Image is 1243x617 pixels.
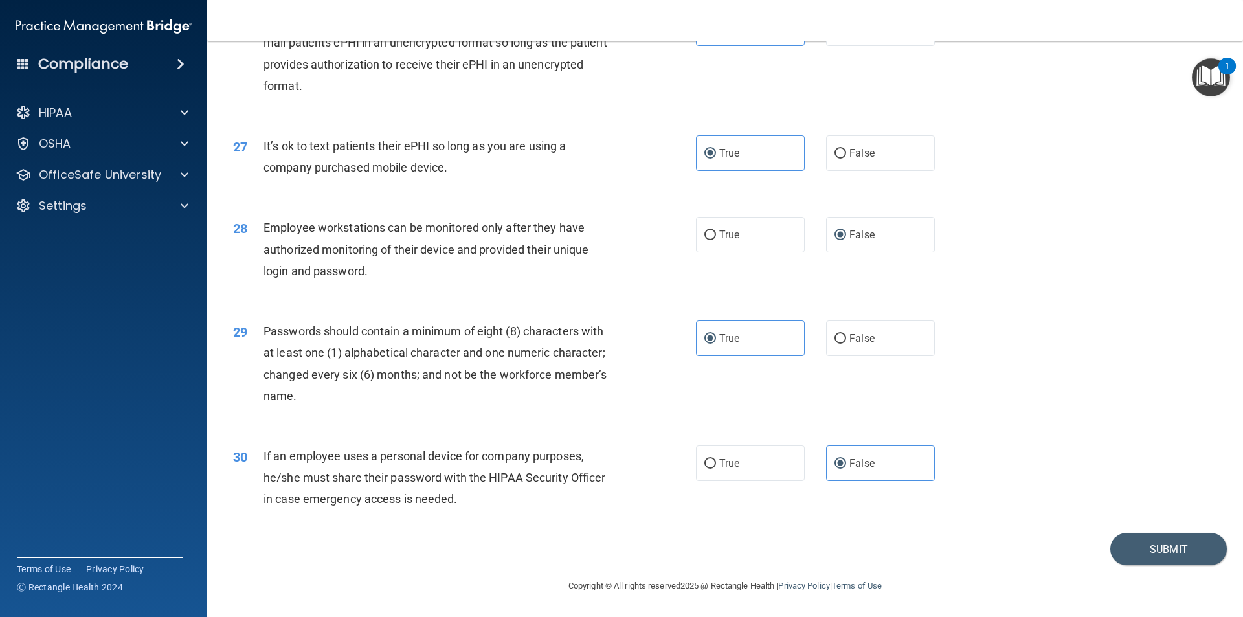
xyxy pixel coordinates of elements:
[849,147,875,159] span: False
[16,105,188,120] a: HIPAA
[263,221,588,277] span: Employee workstations can be monitored only after they have authorized monitoring of their device...
[489,565,961,607] div: Copyright © All rights reserved 2025 @ Rectangle Health | |
[263,449,605,506] span: If an employee uses a personal device for company purposes, he/she must share their password with...
[1192,58,1230,96] button: Open Resource Center, 1 new notification
[778,581,829,590] a: Privacy Policy
[39,105,72,120] p: HIPAA
[16,198,188,214] a: Settings
[1110,533,1227,566] button: Submit
[16,167,188,183] a: OfficeSafe University
[39,198,87,214] p: Settings
[849,457,875,469] span: False
[263,324,607,403] span: Passwords should contain a minimum of eight (8) characters with at least one (1) alphabetical cha...
[719,457,739,469] span: True
[233,221,247,236] span: 28
[834,459,846,469] input: False
[38,55,128,73] h4: Compliance
[17,563,71,576] a: Terms of Use
[834,149,846,159] input: False
[39,136,71,151] p: OSHA
[233,139,247,155] span: 27
[719,229,739,241] span: True
[832,581,882,590] a: Terms of Use
[704,459,716,469] input: True
[263,139,566,174] span: It’s ok to text patients their ePHI so long as you are using a company purchased mobile device.
[849,332,875,344] span: False
[1225,66,1229,83] div: 1
[704,149,716,159] input: True
[16,136,188,151] a: OSHA
[834,230,846,240] input: False
[17,581,123,594] span: Ⓒ Rectangle Health 2024
[16,14,192,39] img: PMB logo
[834,334,846,344] input: False
[849,229,875,241] span: False
[233,449,247,465] span: 30
[39,167,161,183] p: OfficeSafe University
[704,230,716,240] input: True
[86,563,144,576] a: Privacy Policy
[704,334,716,344] input: True
[719,332,739,344] span: True
[719,147,739,159] span: True
[233,324,247,340] span: 29
[263,14,610,93] span: Even though regular email is not secure, practices are allowed to e-mail patients ePHI in an unen...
